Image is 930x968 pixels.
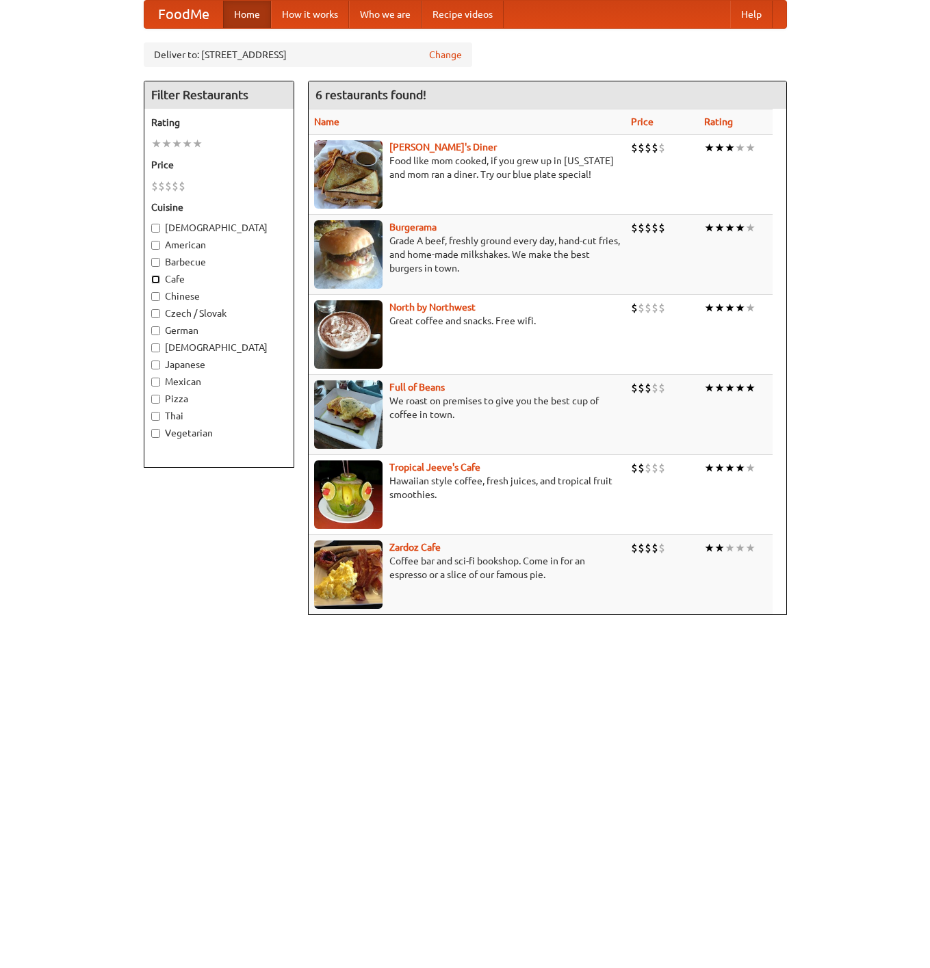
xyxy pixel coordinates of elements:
[144,42,472,67] div: Deliver to: [STREET_ADDRESS]
[651,460,658,475] li: $
[745,140,755,155] li: ★
[714,220,725,235] li: ★
[645,300,651,315] li: $
[151,309,160,318] input: Czech / Slovak
[735,140,745,155] li: ★
[631,540,638,555] li: $
[151,375,287,389] label: Mexican
[162,136,172,151] li: ★
[645,220,651,235] li: $
[389,302,476,313] a: North by Northwest
[151,343,160,352] input: [DEMOGRAPHIC_DATA]
[151,179,158,194] li: $
[704,380,714,395] li: ★
[735,460,745,475] li: ★
[314,460,383,529] img: jeeves.jpg
[651,220,658,235] li: $
[389,222,437,233] b: Burgerama
[658,460,665,475] li: $
[349,1,422,28] a: Who we are
[151,116,287,129] h5: Rating
[314,380,383,449] img: beans.jpg
[631,460,638,475] li: $
[645,460,651,475] li: $
[182,136,192,151] li: ★
[314,540,383,609] img: zardoz.jpg
[745,460,755,475] li: ★
[151,341,287,354] label: [DEMOGRAPHIC_DATA]
[389,142,497,153] b: [PERSON_NAME]'s Diner
[645,380,651,395] li: $
[151,136,162,151] li: ★
[714,380,725,395] li: ★
[314,474,620,501] p: Hawaiian style coffee, fresh juices, and tropical fruit smoothies.
[725,380,735,395] li: ★
[172,136,182,151] li: ★
[638,220,645,235] li: $
[151,392,287,406] label: Pizza
[314,300,383,369] img: north.jpg
[645,540,651,555] li: $
[314,554,620,581] p: Coffee bar and sci-fi bookshop. Come in for an espresso or a slice of our famous pie.
[714,540,725,555] li: ★
[389,542,441,553] a: Zardoz Cafe
[151,158,287,172] h5: Price
[638,300,645,315] li: $
[725,300,735,315] li: ★
[735,540,745,555] li: ★
[151,275,160,284] input: Cafe
[704,140,714,155] li: ★
[151,272,287,286] label: Cafe
[314,116,339,127] a: Name
[315,88,426,101] ng-pluralize: 6 restaurants found!
[645,140,651,155] li: $
[704,220,714,235] li: ★
[151,324,287,337] label: German
[745,540,755,555] li: ★
[151,426,287,440] label: Vegetarian
[144,81,294,109] h4: Filter Restaurants
[151,221,287,235] label: [DEMOGRAPHIC_DATA]
[725,140,735,155] li: ★
[725,460,735,475] li: ★
[151,395,160,404] input: Pizza
[172,179,179,194] li: $
[704,460,714,475] li: ★
[151,361,160,369] input: Japanese
[422,1,504,28] a: Recipe videos
[223,1,271,28] a: Home
[651,140,658,155] li: $
[151,378,160,387] input: Mexican
[179,179,185,194] li: $
[151,292,160,301] input: Chinese
[314,140,383,209] img: sallys.jpg
[151,429,160,438] input: Vegetarian
[631,300,638,315] li: $
[158,179,165,194] li: $
[389,462,480,473] b: Tropical Jeeve's Cafe
[314,220,383,289] img: burgerama.jpg
[151,238,287,252] label: American
[658,380,665,395] li: $
[151,412,160,421] input: Thai
[165,179,172,194] li: $
[271,1,349,28] a: How it works
[745,300,755,315] li: ★
[638,140,645,155] li: $
[658,540,665,555] li: $
[714,460,725,475] li: ★
[151,306,287,320] label: Czech / Slovak
[725,220,735,235] li: ★
[651,540,658,555] li: $
[658,300,665,315] li: $
[704,300,714,315] li: ★
[314,234,620,275] p: Grade A beef, freshly ground every day, hand-cut fries, and home-made milkshakes. We make the bes...
[151,255,287,269] label: Barbecue
[314,154,620,181] p: Food like mom cooked, if you grew up in [US_STATE] and mom ran a diner. Try our blue plate special!
[192,136,203,151] li: ★
[730,1,773,28] a: Help
[631,116,654,127] a: Price
[638,540,645,555] li: $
